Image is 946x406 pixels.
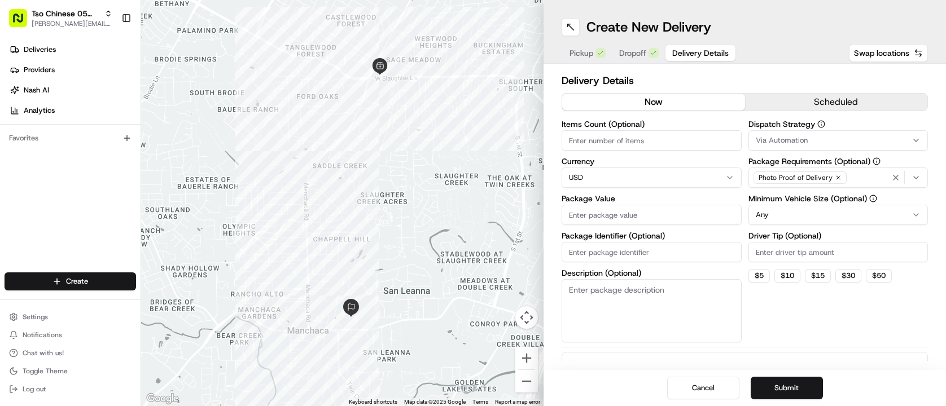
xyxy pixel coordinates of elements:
[570,47,593,59] span: Pickup
[774,269,800,283] button: $10
[23,164,86,175] span: Knowledge Base
[672,47,729,59] span: Delivery Details
[24,85,49,95] span: Nash AI
[24,65,55,75] span: Providers
[586,18,711,36] h1: Create New Delivery
[7,159,91,179] a: 📗Knowledge Base
[849,44,928,62] button: Swap locations
[5,272,136,290] button: Create
[805,269,831,283] button: $15
[869,195,877,202] button: Minimum Vehicle Size (Optional)
[748,167,929,188] button: Photo Proof of Delivery
[91,159,186,179] a: 💻API Documentation
[32,19,112,28] button: [PERSON_NAME][EMAIL_ADDRESS][DOMAIN_NAME]
[95,165,104,174] div: 💻
[835,269,861,283] button: $30
[583,359,649,370] label: Package Items ( 0 )
[619,47,646,59] span: Dropoff
[23,385,46,394] span: Log out
[748,269,770,283] button: $5
[5,345,136,361] button: Chat with us!
[562,73,928,89] h2: Delivery Details
[5,101,141,120] a: Analytics
[38,119,143,128] div: We're available if you need us!
[66,276,88,286] span: Create
[80,191,137,200] a: Powered byPylon
[23,367,68,376] span: Toggle Theme
[745,94,928,111] button: scheduled
[562,195,742,202] label: Package Value
[144,391,181,406] img: Google
[29,73,186,85] input: Clear
[748,120,929,128] label: Dispatch Strategy
[748,157,929,165] label: Package Requirements (Optional)
[11,11,34,34] img: Nash
[515,306,538,329] button: Map camera controls
[112,191,137,200] span: Pylon
[23,312,48,321] span: Settings
[5,5,117,32] button: Tso Chinese 05 [PERSON_NAME][PERSON_NAME][EMAIL_ADDRESS][DOMAIN_NAME]
[854,47,909,59] span: Swap locations
[5,129,136,147] div: Favorites
[562,120,742,128] label: Items Count (Optional)
[144,391,181,406] a: Open this area in Google Maps (opens a new window)
[748,130,929,151] button: Via Automation
[5,81,141,99] a: Nash AI
[748,195,929,202] label: Minimum Vehicle Size (Optional)
[23,330,62,339] span: Notifications
[11,165,20,174] div: 📗
[817,120,825,128] button: Dispatch Strategy
[866,269,892,283] button: $50
[404,399,466,405] span: Map data ©2025 Google
[38,108,185,119] div: Start new chat
[5,41,141,59] a: Deliveries
[562,269,742,277] label: Description (Optional)
[562,130,742,151] input: Enter number of items
[562,242,742,262] input: Enter package identifier
[11,45,205,63] p: Welcome 👋
[515,370,538,392] button: Zoom out
[107,164,181,175] span: API Documentation
[562,352,928,378] button: Package Items (0)
[192,111,205,125] button: Start new chat
[11,108,32,128] img: 1736555255976-a54dd68f-1ca7-489b-9aae-adbdc363a1c4
[756,135,808,145] span: Via Automation
[472,399,488,405] a: Terms
[5,327,136,343] button: Notifications
[562,205,742,225] input: Enter package value
[349,398,397,406] button: Keyboard shortcuts
[495,399,540,405] a: Report a map error
[23,348,64,358] span: Chat with us!
[515,347,538,369] button: Zoom in
[5,381,136,397] button: Log out
[748,232,929,240] label: Driver Tip (Optional)
[562,157,742,165] label: Currency
[24,105,55,116] span: Analytics
[667,377,739,399] button: Cancel
[5,61,141,79] a: Providers
[748,242,929,262] input: Enter driver tip amount
[751,377,823,399] button: Submit
[562,232,742,240] label: Package Identifier (Optional)
[562,94,745,111] button: now
[873,157,881,165] button: Package Requirements (Optional)
[24,45,56,55] span: Deliveries
[5,309,136,325] button: Settings
[5,363,136,379] button: Toggle Theme
[32,8,100,19] button: Tso Chinese 05 [PERSON_NAME]
[759,173,833,182] span: Photo Proof of Delivery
